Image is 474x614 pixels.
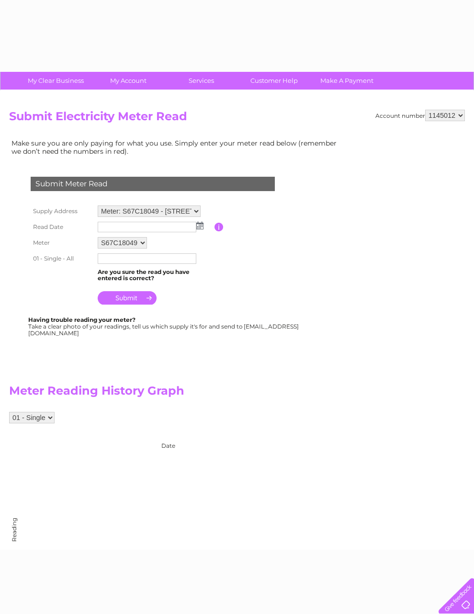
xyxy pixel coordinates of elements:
[98,291,157,305] input: Submit
[89,72,168,90] a: My Account
[9,137,344,157] td: Make sure you are only paying for what you use. Simply enter your meter read below (remember we d...
[95,266,214,284] td: Are you sure the read you have entered is correct?
[162,72,241,90] a: Services
[28,219,95,235] th: Read Date
[28,317,300,336] div: Take a clear photo of your readings, tell us which supply it's for and send to [EMAIL_ADDRESS][DO...
[214,223,224,231] input: Information
[11,532,18,542] div: Reading
[16,72,95,90] a: My Clear Business
[28,235,95,251] th: Meter
[307,72,386,90] a: Make A Payment
[196,222,203,229] img: ...
[235,72,314,90] a: Customer Help
[31,177,275,191] div: Submit Meter Read
[28,251,95,266] th: 01 - Single - All
[9,384,344,402] h2: Meter Reading History Graph
[9,433,344,449] div: Date
[375,110,465,121] div: Account number
[28,316,135,323] b: Having trouble reading your meter?
[9,110,465,128] h2: Submit Electricity Meter Read
[28,203,95,219] th: Supply Address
